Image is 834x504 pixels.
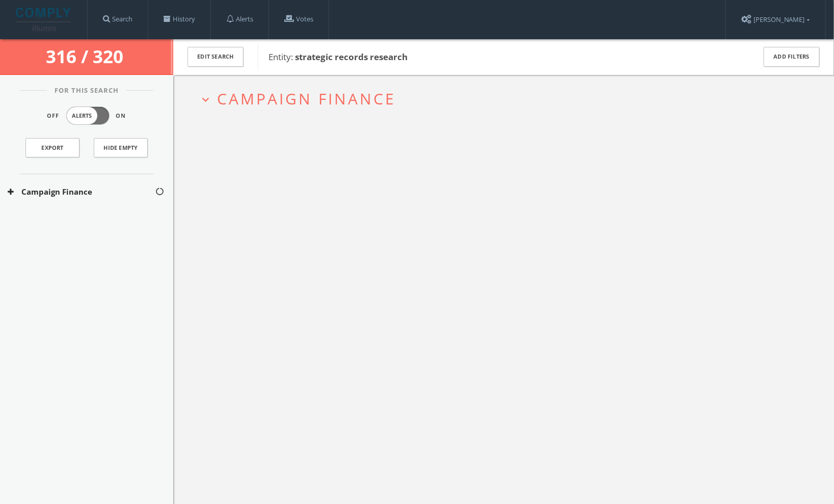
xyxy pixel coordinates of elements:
[94,138,148,157] button: Hide Empty
[268,51,408,63] span: Entity:
[47,112,60,120] span: Off
[25,138,79,157] a: Export
[187,47,244,67] button: Edit Search
[47,86,126,96] span: For This Search
[116,112,126,120] span: On
[199,93,212,107] i: expand_more
[46,44,127,68] span: 316 / 320
[199,90,816,107] button: expand_moreCampaign Finance
[217,88,396,109] span: Campaign Finance
[295,51,408,63] b: strategic records research
[764,47,820,67] button: Add Filters
[16,8,73,31] img: illumis
[8,186,155,198] button: Campaign Finance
